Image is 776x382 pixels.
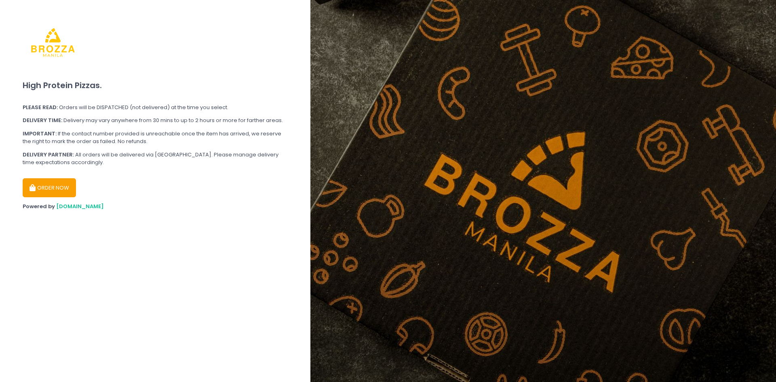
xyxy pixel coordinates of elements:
div: High Protein Pizzas. [23,73,288,98]
b: IMPORTANT: [23,130,57,137]
button: ORDER NOW [23,178,76,198]
b: DELIVERY TIME: [23,116,62,124]
div: If the contact number provided is unreachable once the item has arrived, we reserve the right to ... [23,130,288,146]
img: Brozza Manila [23,12,83,73]
div: Delivery may vary anywhere from 30 mins to up to 2 hours or more for farther areas. [23,116,288,125]
div: Orders will be DISPATCHED (not delivered) at the time you select. [23,103,288,112]
b: PLEASE READ: [23,103,58,111]
a: [DOMAIN_NAME] [56,203,104,210]
b: DELIVERY PARTNER: [23,151,74,158]
div: All orders will be delivered via [GEOGRAPHIC_DATA]. Please manage delivery time expectations acco... [23,151,288,167]
div: Powered by [23,203,288,211]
